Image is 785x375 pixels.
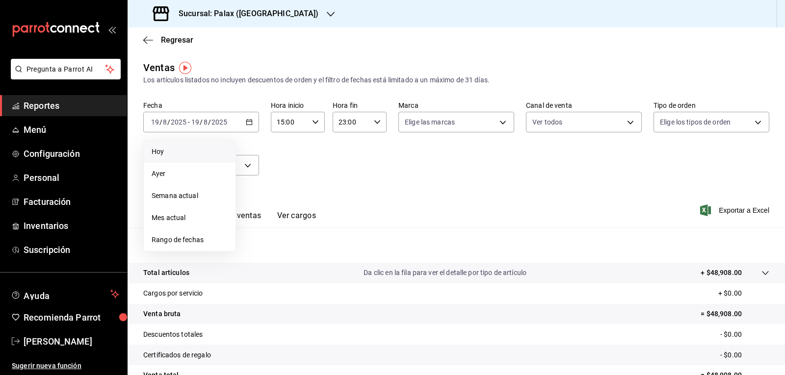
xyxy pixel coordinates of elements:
[151,118,159,126] input: --
[143,288,203,299] p: Cargos por servicio
[200,118,203,126] span: /
[24,219,119,232] span: Inventarios
[701,268,742,278] p: + $48,908.00
[143,60,175,75] div: Ventas
[143,35,193,45] button: Regresar
[701,309,769,319] p: = $48,908.00
[24,243,119,256] span: Suscripción
[162,118,167,126] input: --
[24,195,119,208] span: Facturación
[159,211,316,227] div: navigation tabs
[12,361,119,371] span: Sugerir nueva función
[405,117,455,127] span: Elige las marcas
[188,118,190,126] span: -
[167,118,170,126] span: /
[143,350,211,360] p: Certificados de regalo
[24,99,119,112] span: Reportes
[702,204,769,216] button: Exportar a Excel
[152,235,228,245] span: Rango de fechas
[143,268,189,278] p: Total artículos
[660,117,731,127] span: Elige los tipos de orden
[24,171,119,184] span: Personal
[271,102,325,109] label: Hora inicio
[191,118,200,126] input: --
[333,102,387,109] label: Hora fin
[170,118,187,126] input: ----
[108,25,116,33] button: open_drawer_menu
[277,211,316,227] button: Ver cargos
[161,35,193,45] span: Regresar
[171,8,319,20] h3: Sucursal: Palax ([GEOGRAPHIC_DATA])
[24,335,119,348] span: [PERSON_NAME]
[152,191,228,201] span: Semana actual
[211,118,228,126] input: ----
[152,213,228,223] span: Mes actual
[526,102,642,109] label: Canal de venta
[179,62,191,74] img: Tooltip marker
[143,239,769,251] p: Resumen
[24,147,119,160] span: Configuración
[143,309,181,319] p: Venta bruta
[24,311,119,324] span: Recomienda Parrot
[11,59,121,79] button: Pregunta a Parrot AI
[532,117,562,127] span: Ver todos
[203,118,208,126] input: --
[24,288,106,300] span: Ayuda
[718,288,769,299] p: + $0.00
[152,169,228,179] span: Ayer
[26,64,105,75] span: Pregunta a Parrot AI
[24,123,119,136] span: Menú
[223,211,262,227] button: Ver ventas
[152,147,228,157] span: Hoy
[720,329,769,340] p: - $0.00
[7,71,121,81] a: Pregunta a Parrot AI
[159,118,162,126] span: /
[143,75,769,85] div: Los artículos listados no incluyen descuentos de orden y el filtro de fechas está limitado a un m...
[654,102,769,109] label: Tipo de orden
[364,268,526,278] p: Da clic en la fila para ver el detalle por tipo de artículo
[720,350,769,360] p: - $0.00
[143,329,203,340] p: Descuentos totales
[398,102,514,109] label: Marca
[208,118,211,126] span: /
[143,102,259,109] label: Fecha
